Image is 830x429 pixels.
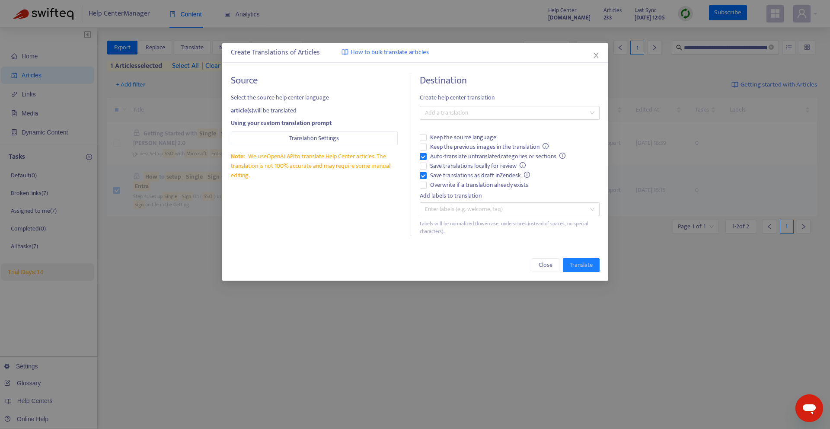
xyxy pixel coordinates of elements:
span: info-circle [524,172,530,178]
span: Keep the source language [426,133,499,142]
div: Add labels to translation [419,191,599,201]
h4: Source [231,75,398,86]
iframe: Button to launch messaging window [795,394,823,422]
span: Keep the previous images in the translation [426,142,552,152]
span: How to bulk translate articles [351,48,429,58]
span: Save translations locally for review [426,161,529,171]
strong: article(s) [231,106,253,115]
span: Translation Settings [289,134,339,143]
button: Translation Settings [231,131,398,145]
button: Close [531,258,559,272]
div: Using your custom translation prompt [231,118,398,128]
span: Note: [231,151,245,161]
span: Overwrite if a translation already exists [426,180,531,190]
span: Close [538,260,552,270]
a: OpenAI API [266,151,294,161]
span: Create help center translation [419,93,599,102]
a: How to bulk translate articles [342,48,429,58]
div: Create Translations of Articles [231,48,600,58]
div: will be translated [231,106,398,115]
img: image-link [342,49,348,56]
span: Auto-translate untranslated categories or sections [426,152,569,161]
span: info-circle [520,162,526,168]
span: Save translations as draft in Zendesk [426,171,533,180]
h4: Destination [419,75,599,86]
div: We use to translate Help Center articles. The translation is not 100% accurate and may require so... [231,152,398,180]
span: Select the source help center language [231,93,398,102]
button: Close [591,51,600,60]
button: Translate [562,258,599,272]
div: Labels will be normalized (lowercase, underscores instead of spaces, no special characters). [419,220,599,236]
span: info-circle [559,153,565,159]
span: close [592,52,599,59]
span: info-circle [543,143,549,149]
